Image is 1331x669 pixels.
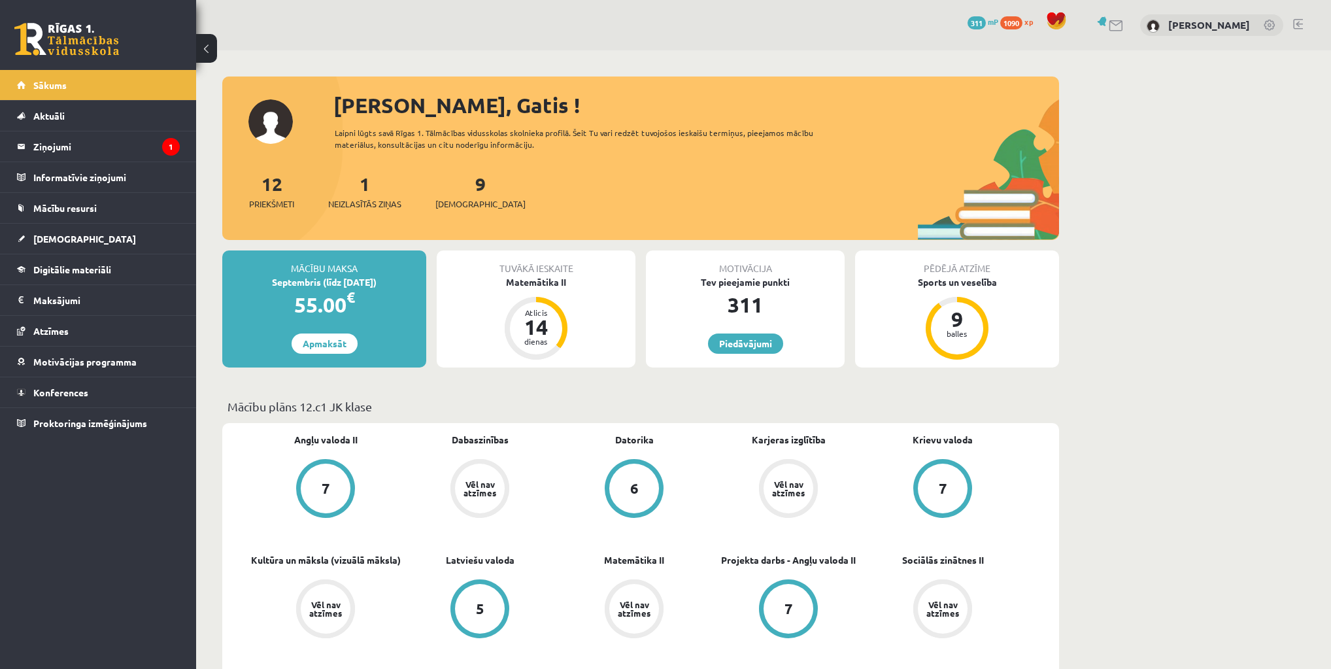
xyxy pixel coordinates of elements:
a: 9[DEMOGRAPHIC_DATA] [435,172,526,211]
span: Proktoringa izmēģinājums [33,417,147,429]
legend: Informatīvie ziņojumi [33,162,180,192]
div: Atlicis [516,309,556,317]
a: Dabaszinības [452,433,509,447]
span: Atzīmes [33,325,69,337]
div: Vēl nav atzīmes [307,600,344,617]
a: Motivācijas programma [17,347,180,377]
a: Latviešu valoda [446,553,514,567]
div: 55.00 [222,289,426,320]
span: Priekšmeti [249,197,294,211]
div: balles [937,330,977,337]
a: Mācību resursi [17,193,180,223]
a: 7 [866,459,1020,521]
div: 5 [476,602,484,616]
span: € [346,288,355,307]
div: 7 [784,602,793,616]
span: 1090 [1000,16,1022,29]
a: 1Neizlasītās ziņas [328,172,401,211]
span: [DEMOGRAPHIC_DATA] [435,197,526,211]
a: 7 [248,459,403,521]
div: Vēl nav atzīmes [462,480,498,497]
a: Angļu valoda II [294,433,358,447]
div: [PERSON_NAME], Gatis ! [333,90,1059,121]
div: Sports un veselība [855,275,1059,289]
div: 9 [937,309,977,330]
a: Sports un veselība 9 balles [855,275,1059,362]
a: Datorika [615,433,654,447]
div: Vēl nav atzīmes [616,600,652,617]
span: 311 [968,16,986,29]
img: Gatis Frišmanis [1147,20,1160,33]
a: Matemātika II Atlicis 14 dienas [437,275,635,362]
a: [DEMOGRAPHIC_DATA] [17,224,180,254]
span: Neizlasītās ziņas [328,197,401,211]
span: xp [1024,16,1033,27]
span: mP [988,16,998,27]
a: Karjeras izglītība [752,433,826,447]
span: Aktuāli [33,110,65,122]
div: Mācību maksa [222,250,426,275]
a: Vēl nav atzīmes [403,459,557,521]
div: 7 [939,481,947,496]
a: 5 [403,579,557,641]
div: Pēdējā atzīme [855,250,1059,275]
a: 311 mP [968,16,998,27]
a: Vēl nav atzīmes [557,579,711,641]
i: 1 [162,138,180,156]
a: Projekta darbs - Angļu valoda II [721,553,856,567]
a: Proktoringa izmēģinājums [17,408,180,438]
a: Informatīvie ziņojumi [17,162,180,192]
legend: Maksājumi [33,285,180,315]
a: Konferences [17,377,180,407]
a: Vēl nav atzīmes [248,579,403,641]
a: 1090 xp [1000,16,1039,27]
a: Piedāvājumi [708,334,783,354]
div: 6 [630,481,639,496]
span: Mācību resursi [33,202,97,214]
a: Digitālie materiāli [17,254,180,284]
span: Digitālie materiāli [33,264,111,275]
a: Rīgas 1. Tālmācības vidusskola [14,23,119,56]
a: 6 [557,459,711,521]
span: [DEMOGRAPHIC_DATA] [33,233,136,245]
span: Konferences [33,386,88,398]
div: Tev pieejamie punkti [646,275,845,289]
a: 7 [711,579,866,641]
a: Apmaksāt [292,334,358,354]
a: Krievu valoda [913,433,973,447]
div: Motivācija [646,250,845,275]
a: Kultūra un māksla (vizuālā māksla) [251,553,401,567]
a: 12Priekšmeti [249,172,294,211]
span: Sākums [33,79,67,91]
div: Tuvākā ieskaite [437,250,635,275]
a: Aktuāli [17,101,180,131]
div: Vēl nav atzīmes [770,480,807,497]
div: 14 [516,317,556,337]
a: Maksājumi [17,285,180,315]
a: Ziņojumi1 [17,131,180,162]
a: Vēl nav atzīmes [711,459,866,521]
p: Mācību plāns 12.c1 JK klase [227,398,1054,415]
div: 7 [322,481,330,496]
div: Matemātika II [437,275,635,289]
div: Septembris (līdz [DATE]) [222,275,426,289]
a: Matemātika II [604,553,664,567]
a: Sociālās zinātnes II [902,553,984,567]
a: Atzīmes [17,316,180,346]
div: Laipni lūgts savā Rīgas 1. Tālmācības vidusskolas skolnieka profilā. Šeit Tu vari redzēt tuvojošo... [335,127,837,150]
a: Sākums [17,70,180,100]
div: dienas [516,337,556,345]
a: [PERSON_NAME] [1168,18,1250,31]
a: Vēl nav atzīmes [866,579,1020,641]
span: Motivācijas programma [33,356,137,368]
div: Vēl nav atzīmes [924,600,961,617]
legend: Ziņojumi [33,131,180,162]
div: 311 [646,289,845,320]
